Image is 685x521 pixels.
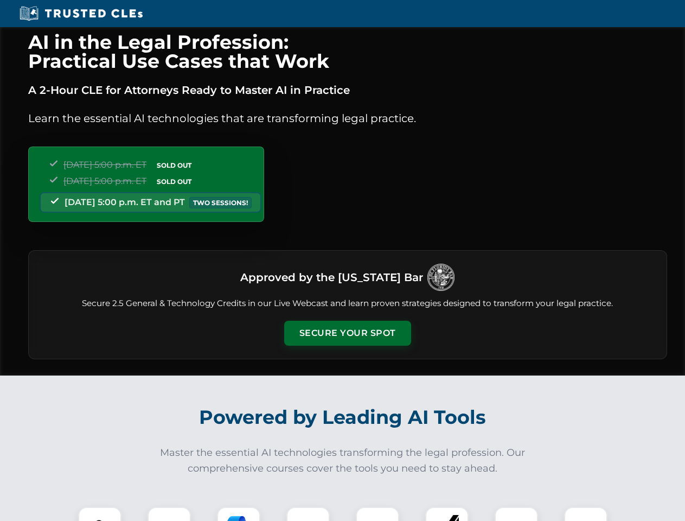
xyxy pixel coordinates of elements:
p: Secure 2.5 General & Technology Credits in our Live Webcast and learn proven strategies designed ... [42,297,654,310]
span: [DATE] 5:00 p.m. ET [63,160,146,170]
img: Trusted CLEs [16,5,146,22]
span: [DATE] 5:00 p.m. ET [63,176,146,186]
p: Learn the essential AI technologies that are transforming legal practice. [28,110,667,127]
p: Master the essential AI technologies transforming the legal profession. Our comprehensive courses... [153,445,533,476]
span: SOLD OUT [153,176,195,187]
span: SOLD OUT [153,160,195,171]
button: Secure Your Spot [284,321,411,346]
img: Logo [427,264,454,291]
h3: Approved by the [US_STATE] Bar [240,268,423,287]
h1: AI in the Legal Profession: Practical Use Cases that Work [28,33,667,71]
p: A 2-Hour CLE for Attorneys Ready to Master AI in Practice [28,81,667,99]
h2: Powered by Leading AI Tools [42,398,643,436]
